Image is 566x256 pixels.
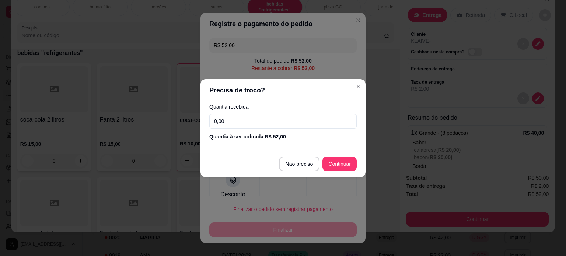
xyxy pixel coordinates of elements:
button: Close [352,81,364,92]
button: Continuar [322,157,357,171]
label: Quantia recebida [209,104,357,109]
button: Não preciso [279,157,320,171]
header: Precisa de troco? [200,79,366,101]
div: Quantia à ser cobrada R$ 52,00 [209,133,357,140]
